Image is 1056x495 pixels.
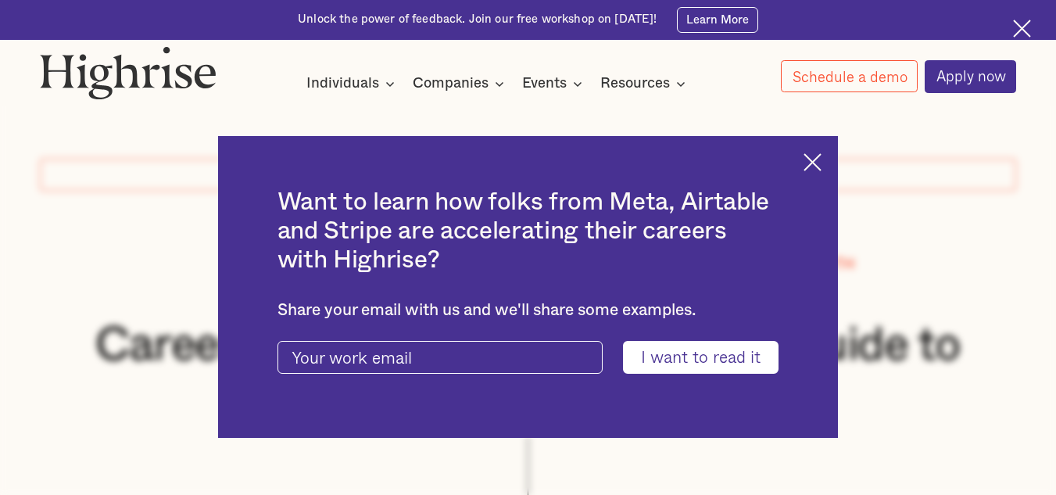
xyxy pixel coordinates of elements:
a: Apply now [925,60,1017,93]
div: Resources [600,74,690,93]
div: Resources [600,74,670,93]
a: Schedule a demo [781,60,918,92]
div: Individuals [306,74,399,93]
h2: Want to learn how folks from Meta, Airtable and Stripe are accelerating their careers with Highrise? [277,188,779,274]
img: Cross icon [1013,20,1031,38]
input: Your work email [277,341,603,374]
div: Unlock the power of feedback. Join our free workshop on [DATE]! [298,12,657,27]
div: Events [522,74,587,93]
div: Share your email with us and we'll share some examples. [277,301,779,321]
img: Highrise logo [40,46,217,99]
input: I want to read it [623,341,779,374]
a: Learn More [677,7,758,33]
img: Cross icon [804,153,822,171]
div: Events [522,74,567,93]
form: current-ascender-blog-article-modal-form [277,341,779,374]
div: Individuals [306,74,379,93]
div: Companies [413,74,489,93]
div: Companies [413,74,509,93]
